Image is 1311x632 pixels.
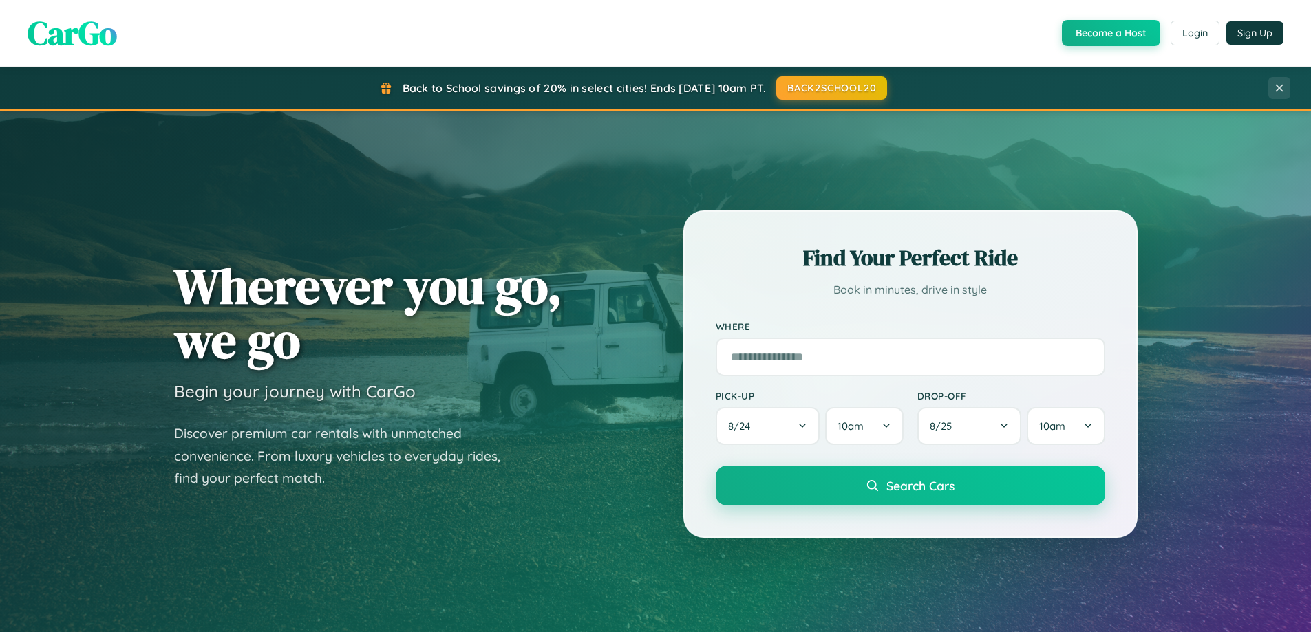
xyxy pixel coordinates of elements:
span: Back to School savings of 20% in select cities! Ends [DATE] 10am PT. [403,81,766,95]
span: 8 / 24 [728,419,757,433]
label: Pick-up [716,390,904,402]
button: BACK2SCHOOL20 [776,76,887,100]
h3: Begin your journey with CarGo [174,381,416,402]
button: 10am [825,407,903,445]
span: 8 / 25 [930,419,959,433]
h1: Wherever you go, we go [174,259,562,367]
span: CarGo [28,10,117,56]
button: 8/25 [917,407,1022,445]
p: Book in minutes, drive in style [716,280,1105,300]
h2: Find Your Perfect Ride [716,243,1105,273]
p: Discover premium car rentals with unmatched convenience. From luxury vehicles to everyday rides, ... [174,422,518,490]
label: Where [716,320,1105,332]
button: Become a Host [1062,20,1160,46]
span: 10am [1039,419,1065,433]
button: Sign Up [1226,21,1283,45]
span: Search Cars [886,478,955,493]
button: Login [1171,21,1219,45]
button: 10am [1027,407,1105,445]
button: 8/24 [716,407,820,445]
label: Drop-off [917,390,1105,402]
button: Search Cars [716,466,1105,505]
span: 10am [838,419,864,433]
